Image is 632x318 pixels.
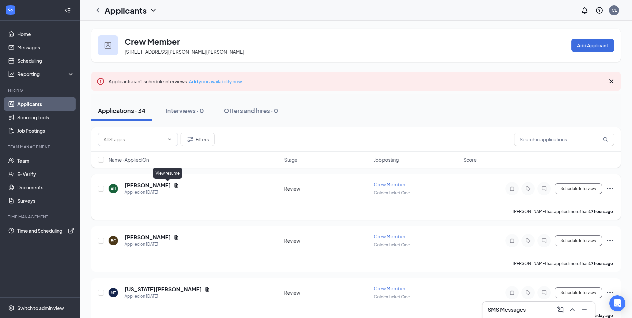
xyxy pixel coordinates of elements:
h5: [US_STATE][PERSON_NAME] [125,286,202,293]
a: Scheduling [17,54,74,67]
span: Crew Member [374,181,405,187]
button: Schedule Interview [555,235,602,246]
a: Home [17,27,74,41]
h5: [PERSON_NAME] [125,182,171,189]
button: Schedule Interview [555,183,602,194]
svg: ChevronDown [167,137,172,142]
svg: Note [508,186,516,191]
svg: WorkstreamLogo [7,7,14,13]
a: Documents [17,181,74,194]
a: Applicants [17,97,74,111]
div: Offers and hires · 0 [224,106,278,115]
button: Filter Filters [181,133,215,146]
button: Add Applicant [571,39,614,52]
h1: Applicants [105,5,147,16]
a: Add your availability now [189,78,242,84]
b: a day ago [594,313,613,318]
span: Golden Ticket Cine ... [374,294,413,299]
div: TIME MANAGEMENT [8,214,73,220]
svg: ChevronLeft [94,6,102,14]
div: Applied on [DATE] [125,293,210,300]
svg: Notifications [581,6,589,14]
svg: Error [97,77,105,85]
b: 17 hours ago [589,261,613,266]
div: Team Management [8,144,73,150]
svg: ChevronUp [568,306,576,314]
div: Applied on [DATE] [125,241,179,248]
svg: Ellipses [606,289,614,297]
b: 17 hours ago [589,209,613,214]
span: [STREET_ADDRESS][PERSON_NAME][PERSON_NAME] [125,49,244,55]
div: Interviews · 0 [166,106,204,115]
svg: QuestionInfo [595,6,603,14]
span: Golden Ticket Cine ... [374,242,413,247]
svg: Document [205,287,210,292]
img: user icon [105,42,111,49]
span: Stage [284,156,298,163]
span: Golden Ticket Cine ... [374,190,413,195]
svg: Tag [524,290,532,295]
span: Crew Member [374,285,405,291]
svg: Collapse [64,7,71,14]
span: Applicants can't schedule interviews. [109,78,242,84]
svg: Note [508,238,516,243]
svg: Tag [524,238,532,243]
p: [PERSON_NAME] has applied more than . [513,209,614,214]
div: CL [612,7,617,13]
a: Team [17,154,74,167]
button: Schedule Interview [555,287,602,298]
span: Crew Member [374,233,405,239]
input: Search in applications [514,133,614,146]
div: Hiring [8,87,73,93]
a: E-Verify [17,167,74,181]
svg: Analysis [8,71,15,77]
div: Switch to admin view [17,305,64,311]
span: Name · Applied On [109,156,149,163]
div: Reporting [17,71,75,77]
button: ChevronUp [567,304,578,315]
div: MT [111,290,116,296]
div: Applications · 34 [98,106,146,115]
svg: Document [174,235,179,240]
div: Open Intercom Messenger [609,295,625,311]
h3: SMS Messages [488,306,526,313]
button: Minimize [579,304,590,315]
h3: Crew Member [125,36,180,47]
div: Applied on [DATE] [125,189,179,196]
svg: Cross [607,77,615,85]
svg: ComposeMessage [556,306,564,314]
div: Review [284,185,370,192]
div: View resume [153,168,182,179]
div: Review [284,237,370,244]
svg: Note [508,290,516,295]
svg: ChatInactive [540,238,548,243]
p: [PERSON_NAME] has applied more than . [513,261,614,266]
svg: ChatInactive [540,290,548,295]
svg: ChevronDown [149,6,157,14]
svg: Minimize [580,306,588,314]
div: BC [111,238,116,244]
a: Job Postings [17,124,74,137]
div: AH [111,186,116,192]
svg: Document [174,183,179,188]
a: Sourcing Tools [17,111,74,124]
svg: Settings [8,305,15,311]
span: Job posting [374,156,399,163]
svg: ChatInactive [540,186,548,191]
input: All Stages [104,136,164,143]
svg: Tag [524,186,532,191]
a: Surveys [17,194,74,207]
svg: Filter [186,135,194,143]
a: Time and SchedulingExternalLink [17,224,74,237]
a: Messages [17,41,74,54]
svg: MagnifyingGlass [603,137,608,142]
h5: [PERSON_NAME] [125,234,171,241]
button: ComposeMessage [555,304,566,315]
svg: Ellipses [606,185,614,193]
svg: Ellipses [606,237,614,245]
span: Score [463,156,477,163]
div: Review [284,289,370,296]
